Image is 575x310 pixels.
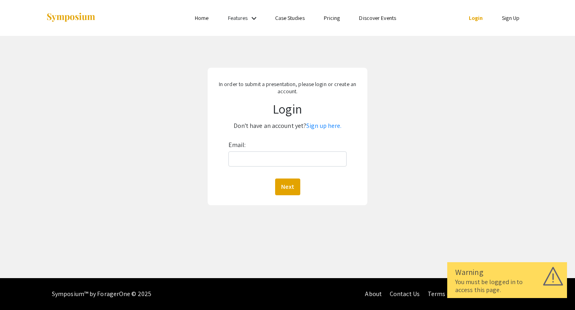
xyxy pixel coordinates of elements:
h1: Login [213,101,361,116]
a: Features [228,14,248,22]
mat-icon: Expand Features list [249,14,259,23]
a: Pricing [324,14,340,22]
label: Email: [228,139,246,151]
img: Symposium by ForagerOne [46,12,96,23]
p: In order to submit a presentation, please login or create an account. [213,80,361,95]
a: Case Studies [275,14,305,22]
a: Home [195,14,208,22]
a: Contact Us [390,290,420,298]
a: Sign up here. [306,122,341,130]
div: Warning [455,266,559,278]
button: Next [275,179,300,195]
div: Symposium™ by ForagerOne © 2025 [52,278,151,310]
p: Don't have an account yet? [213,120,361,132]
a: About [365,290,382,298]
a: Discover Events [359,14,396,22]
a: Sign Up [502,14,519,22]
a: Login [469,14,483,22]
a: Terms of Service [428,290,473,298]
div: You must be logged in to access this page. [455,278,559,294]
